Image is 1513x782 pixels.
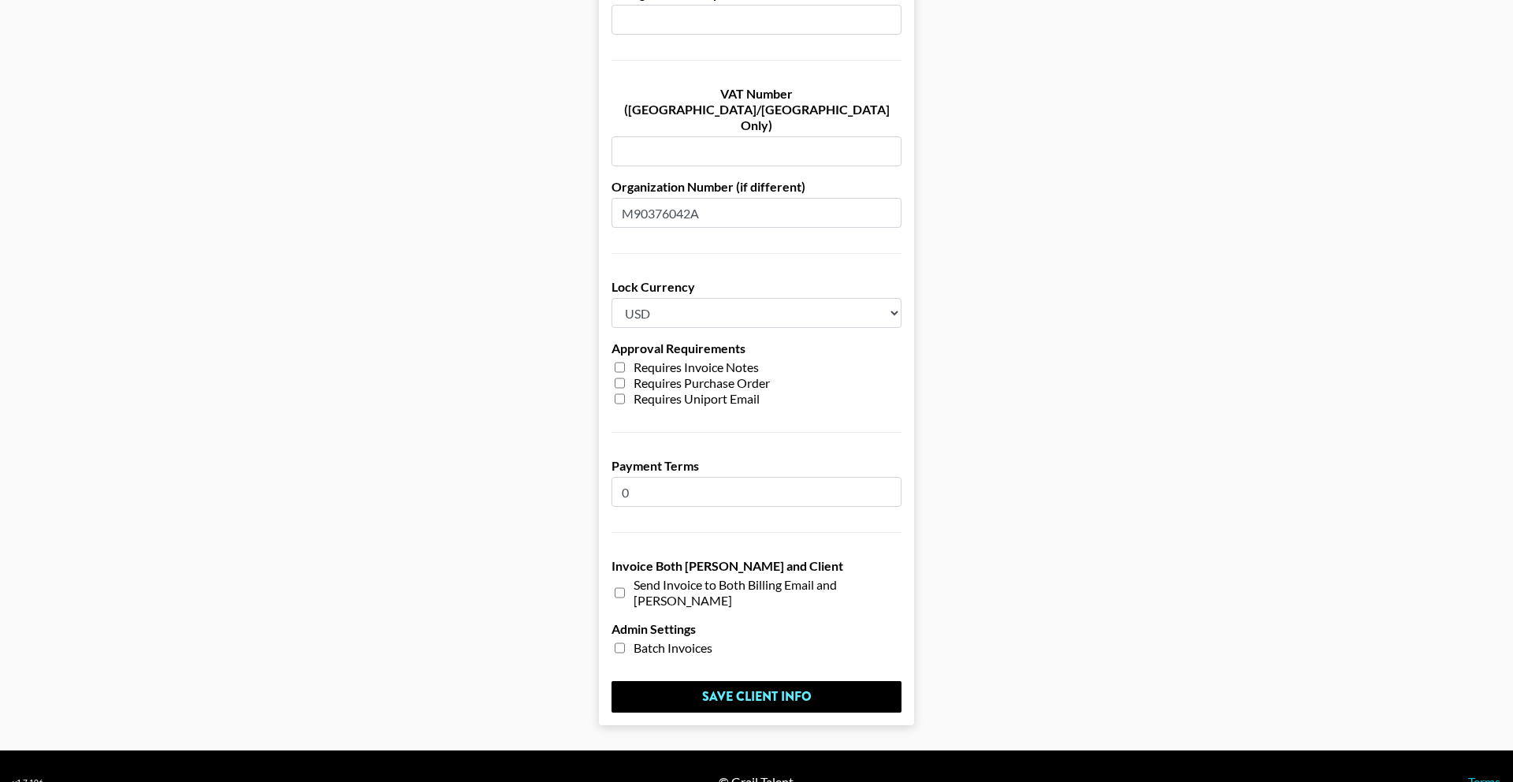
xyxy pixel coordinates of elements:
[612,458,901,474] label: Payment Terms
[634,577,901,609] span: Send Invoice to Both Billing Email and [PERSON_NAME]
[612,179,901,195] label: Organization Number (if different)
[634,391,760,407] span: Requires Uniport Email
[612,279,901,295] label: Lock Currency
[612,681,901,713] input: Save Client Info
[634,359,759,375] span: Requires Invoice Notes
[612,621,901,637] label: Admin Settings
[612,86,901,133] label: VAT Number ([GEOGRAPHIC_DATA]/[GEOGRAPHIC_DATA] Only)
[612,558,901,574] label: Invoice Both [PERSON_NAME] and Client
[634,375,770,391] span: Requires Purchase Order
[612,341,901,356] label: Approval Requirements
[634,640,712,656] span: Batch Invoices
